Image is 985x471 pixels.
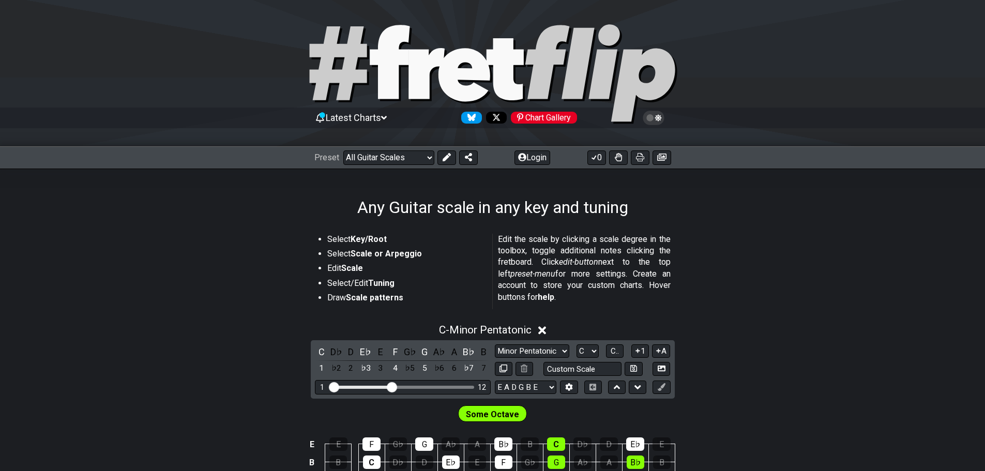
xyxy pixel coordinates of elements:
[516,362,533,376] button: Delete
[510,269,555,279] em: preset-menu
[439,324,532,336] span: C - Minor Pentatonic
[363,455,381,469] div: C
[468,455,486,469] div: E
[631,344,649,358] button: 1
[359,345,372,359] div: toggle pitch class
[600,455,618,469] div: A
[327,292,486,307] li: Draw
[327,278,486,292] li: Select/Edit
[447,361,461,375] div: toggle scale degree
[462,361,476,375] div: toggle scale degree
[573,437,592,451] div: D♭
[351,234,387,244] strong: Key/Root
[574,455,592,469] div: A♭
[418,361,431,375] div: toggle scale degree
[625,362,642,376] button: Store user defined scale
[329,455,347,469] div: B
[514,150,550,165] button: Login
[494,437,512,451] div: B♭
[560,381,578,394] button: Edit Tuning
[559,257,598,267] em: edit-button
[374,361,387,375] div: toggle scale degree
[653,150,671,165] button: Create image
[315,345,328,359] div: toggle pitch class
[327,234,486,248] li: Select
[608,381,626,394] button: Move up
[495,381,556,394] select: Tuning
[388,361,402,375] div: toggle scale degree
[362,437,381,451] div: F
[627,455,644,469] div: B♭
[433,361,446,375] div: toggle scale degree
[584,381,602,394] button: Toggle horizontal chord view
[462,345,476,359] div: toggle pitch class
[368,278,395,288] strong: Tuning
[315,361,328,375] div: toggle scale degree
[433,345,446,359] div: toggle pitch class
[327,263,486,277] li: Edit
[629,381,646,394] button: Move down
[587,150,606,165] button: 0
[498,234,671,303] p: Edit the scale by clicking a scale degree in the toolbox, toggle additional notes clicking the fr...
[495,455,512,469] div: F
[547,437,565,451] div: C
[538,292,554,302] strong: help
[521,437,539,451] div: B
[389,455,407,469] div: D♭
[343,150,434,165] select: Preset
[357,197,628,217] h1: Any Guitar scale in any key and tuning
[329,437,347,451] div: E
[359,361,372,375] div: toggle scale degree
[416,455,433,469] div: D
[653,381,670,394] button: First click edit preset to enable marker editing
[314,153,339,162] span: Preset
[653,362,670,376] button: Create Image
[606,344,624,358] button: C..
[389,437,407,451] div: G♭
[495,362,512,376] button: Copy
[457,112,482,124] a: Follow #fretflip at Bluesky
[374,345,387,359] div: toggle pitch class
[477,345,490,359] div: toggle pitch class
[459,150,478,165] button: Share Preset
[418,345,431,359] div: toggle pitch class
[447,345,461,359] div: toggle pitch class
[320,383,324,392] div: 1
[631,150,649,165] button: Print
[344,361,358,375] div: toggle scale degree
[346,293,403,302] strong: Scale patterns
[609,150,628,165] button: Toggle Dexterity for all fretkits
[341,263,363,273] strong: Scale
[507,112,577,124] a: #fretflip at Pinterest
[442,437,460,451] div: A♭
[437,150,456,165] button: Edit Preset
[600,437,618,451] div: D
[351,249,422,259] strong: Scale or Arpeggio
[466,407,519,422] span: First enable full edit mode to edit
[403,345,417,359] div: toggle pitch class
[329,361,343,375] div: toggle scale degree
[482,112,507,124] a: Follow #fretflip at X
[315,380,491,394] div: Visible fret range
[327,248,486,263] li: Select
[521,455,539,469] div: G♭
[344,345,358,359] div: toggle pitch class
[468,437,486,451] div: A
[388,345,402,359] div: toggle pitch class
[495,344,569,358] select: Scale
[652,344,670,358] button: A
[415,437,433,451] div: G
[653,437,671,451] div: E
[653,455,671,469] div: B
[442,455,460,469] div: E♭
[306,435,318,453] td: E
[478,383,486,392] div: 12
[626,437,644,451] div: E♭
[548,455,565,469] div: G
[611,346,619,356] span: C..
[326,112,381,123] span: Latest Charts
[403,361,417,375] div: toggle scale degree
[329,345,343,359] div: toggle pitch class
[477,361,490,375] div: toggle scale degree
[511,112,577,124] div: Chart Gallery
